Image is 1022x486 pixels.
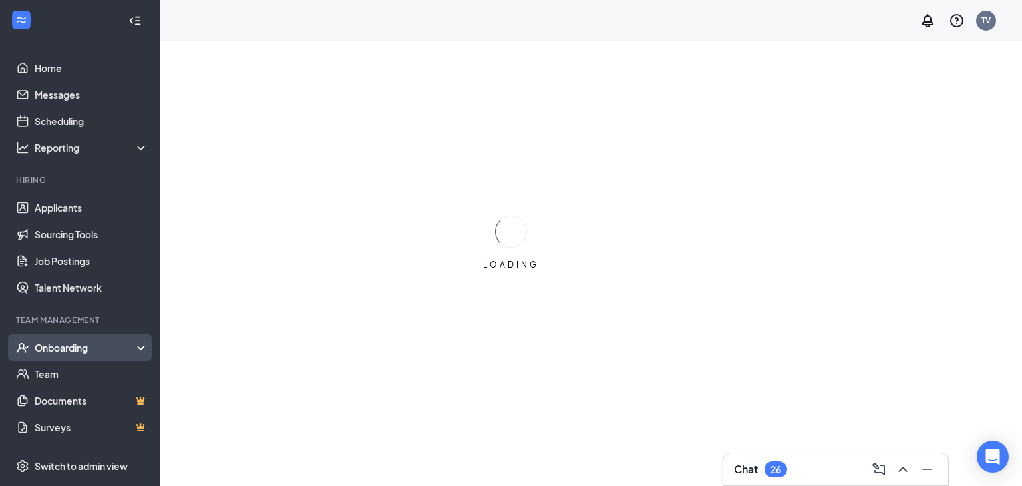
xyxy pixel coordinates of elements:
a: Talent Network [35,274,148,301]
div: Team Management [16,314,146,326]
svg: Minimize [919,461,935,477]
svg: ComposeMessage [871,461,887,477]
svg: Collapse [128,14,142,27]
svg: ChevronUp [895,461,911,477]
div: Hiring [16,174,146,186]
svg: Notifications [920,13,936,29]
button: ChevronUp [892,459,914,480]
a: DocumentsCrown [35,387,148,414]
a: Applicants [35,194,148,221]
button: Minimize [916,459,937,480]
svg: QuestionInfo [949,13,965,29]
svg: Settings [16,459,29,473]
a: Home [35,55,148,81]
a: Job Postings [35,248,148,274]
a: Messages [35,81,148,108]
svg: Analysis [16,141,29,154]
div: Open Intercom Messenger [977,441,1009,473]
a: Team [35,361,148,387]
button: ComposeMessage [868,459,890,480]
a: SurveysCrown [35,414,148,441]
div: Switch to admin view [35,459,128,473]
h3: Chat [734,462,758,477]
a: Sourcing Tools [35,221,148,248]
div: 26 [770,464,781,475]
svg: UserCheck [16,341,29,354]
div: LOADING [478,259,544,270]
div: Onboarding [35,341,137,354]
svg: WorkstreamLogo [15,13,28,27]
a: Scheduling [35,108,148,134]
div: TV [981,15,991,26]
div: Reporting [35,141,149,154]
